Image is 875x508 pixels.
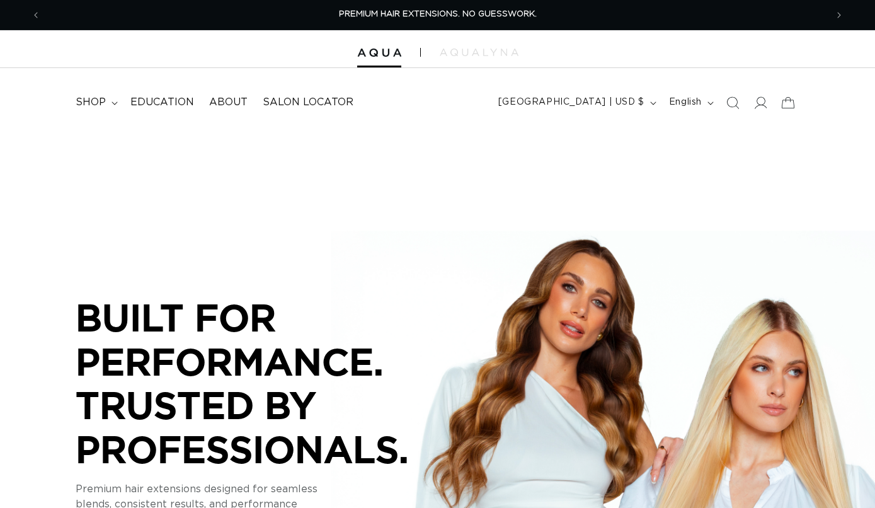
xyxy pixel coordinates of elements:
[719,89,746,117] summary: Search
[498,96,644,109] span: [GEOGRAPHIC_DATA] | USD $
[255,88,361,117] a: Salon Locator
[669,96,702,109] span: English
[202,88,255,117] a: About
[22,3,50,27] button: Previous announcement
[209,96,248,109] span: About
[825,3,853,27] button: Next announcement
[123,88,202,117] a: Education
[76,96,106,109] span: shop
[440,49,518,56] img: aqualyna.com
[491,91,661,115] button: [GEOGRAPHIC_DATA] | USD $
[130,96,194,109] span: Education
[661,91,719,115] button: English
[263,96,353,109] span: Salon Locator
[357,49,401,57] img: Aqua Hair Extensions
[68,88,123,117] summary: shop
[76,296,454,471] p: BUILT FOR PERFORMANCE. TRUSTED BY PROFESSIONALS.
[339,10,537,18] span: PREMIUM HAIR EXTENSIONS. NO GUESSWORK.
